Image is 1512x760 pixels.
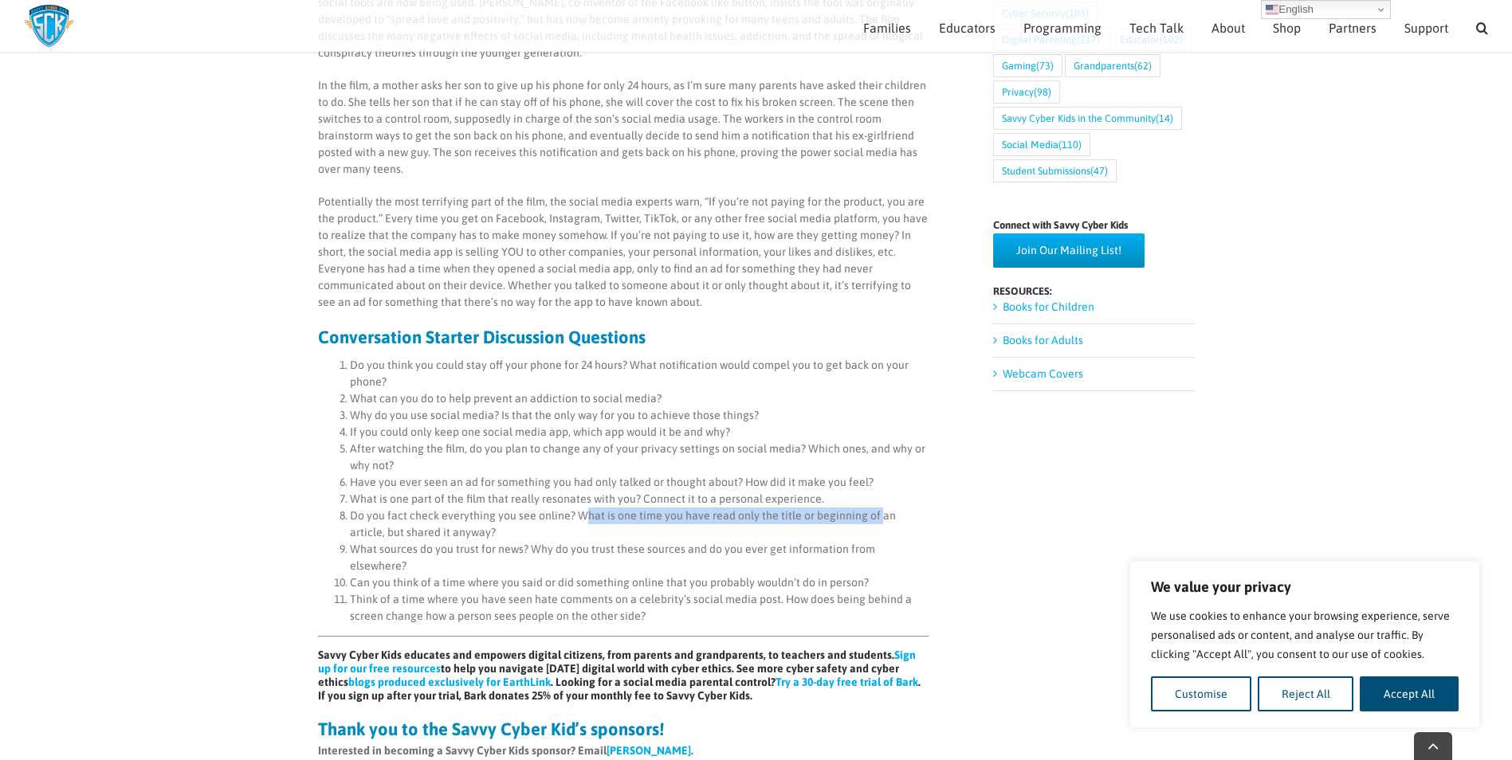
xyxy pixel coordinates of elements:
[318,648,916,675] a: Sign up for our free resources
[1329,22,1377,34] span: Partners
[1151,676,1251,711] button: Customise
[350,390,929,407] li: What can you do to help prevent an addiction to social media?
[1023,22,1102,34] span: Programming
[350,441,929,474] li: After watching the film, do you plan to change any of your privacy settings on social media? Whic...
[1266,3,1278,16] img: en
[1036,55,1054,76] span: (73)
[993,54,1062,77] a: Gaming (73 items)
[1058,134,1082,155] span: (110)
[318,194,929,311] p: Potentially the most terrifying part of the film, the social media experts warn, “If you’re not p...
[1151,578,1459,597] p: We value your privacy
[993,233,1145,268] a: Join Our Mailing List!
[1003,300,1094,313] a: Books for Children
[993,286,1195,296] h4: RESOURCES:
[1090,160,1108,182] span: (47)
[350,407,929,424] li: Why do you use social media? Is that the only way for you to achieve those things?
[1404,22,1448,34] span: Support
[350,507,929,541] li: Do you fact check everything you see online? What is one time you have read only the title or beg...
[993,80,1060,104] a: Privacy (98 items)
[607,744,691,757] a: [PERSON_NAME]
[993,220,1195,230] h4: Connect with Savvy Cyber Kids
[939,22,996,34] span: Educators
[318,77,929,178] p: In the film, a mother asks her son to give up his phone for only 24 hours, as I’m sure many paren...
[350,541,929,574] li: What sources do you trust for news? Why do you trust these sources and do you ever get informatio...
[1003,367,1083,380] a: Webcam Covers
[318,648,929,703] h6: Savvy Cyber Kids educates and empowers digital citizens, from parents and grandparents, to teache...
[1212,22,1245,34] span: About
[993,107,1182,130] a: Savvy Cyber Kids in the Community (14 items)
[350,424,929,441] li: If you could only keep one social media app, which app would it be and why?
[24,4,74,48] img: Savvy Cyber Kids Logo
[1065,54,1161,77] a: Grandparents (62 items)
[1134,55,1152,76] span: (62)
[348,676,551,688] a: blogs produced exclusively for EarthLink
[350,491,929,507] li: What is one part of the film that really resonates with you? Connect it to a personal experience.
[318,327,646,347] strong: Conversation Starter Discussion Questions
[1034,81,1051,103] span: (98)
[993,133,1090,156] a: Social Media (110 items)
[1273,22,1301,34] span: Shop
[1156,108,1173,129] span: (14)
[350,474,929,491] li: Have you ever seen an ad for something you had only talked or thought about? How did it make you ...
[318,744,693,757] strong: Interested in becoming a Savvy Cyber Kids sponsor? Email .
[863,22,911,34] span: Families
[318,719,664,739] strong: Thank you to the Savvy Cyber Kid’s sponsors!
[350,591,929,625] li: Think of a time where you have seen hate comments on a celebrity’s social media post. How does be...
[993,159,1117,182] a: Student Submissions (47 items)
[1151,606,1459,664] p: We use cookies to enhance your browsing experience, serve personalised ads or content, and analys...
[776,676,918,688] a: Try a 30-day free trial of Bark
[1258,676,1354,711] button: Reject All
[350,574,929,591] li: Can you think of a time where you said or did something online that you probably wouldn’t do in p...
[1003,334,1083,347] a: Books for Adults
[1129,22,1184,34] span: Tech Talk
[1016,244,1121,257] span: Join Our Mailing List!
[350,357,929,390] li: Do you think you could stay off your phone for 24 hours? What notification would compel you to ge...
[1360,676,1459,711] button: Accept All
